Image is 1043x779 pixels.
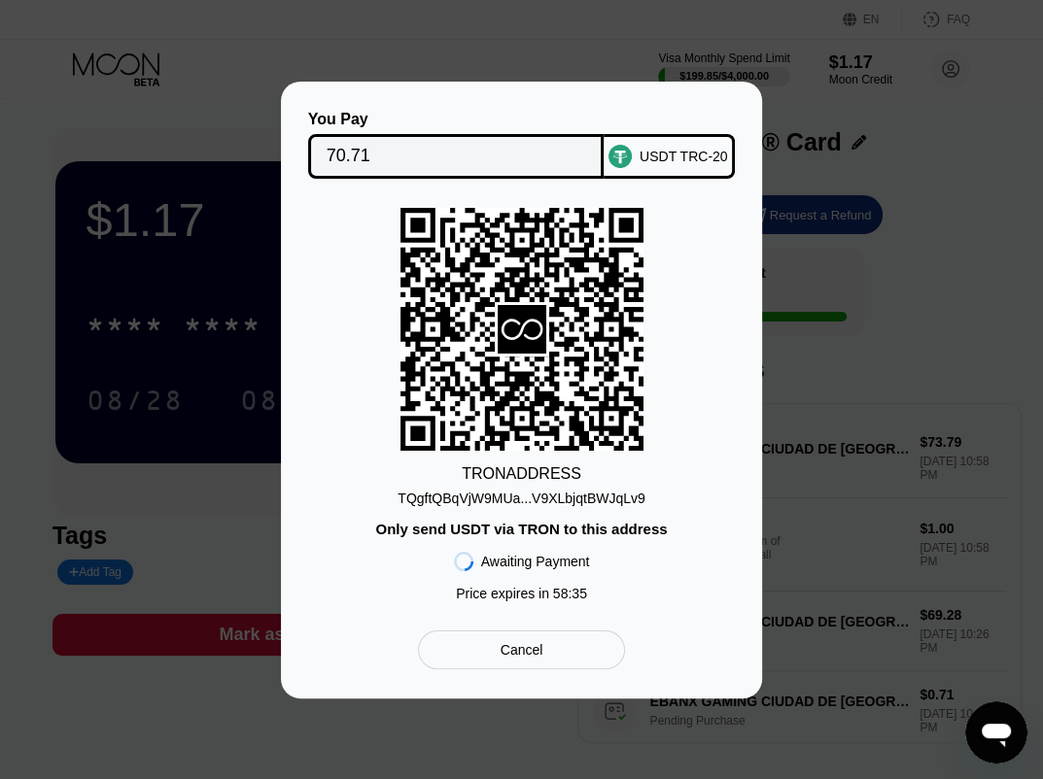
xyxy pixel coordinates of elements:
[310,111,733,179] div: You PayUSDT TRC-20
[375,521,667,537] div: Only send USDT via TRON to this address
[418,630,625,669] div: Cancel
[553,586,587,601] span: 58 : 35
[481,554,590,569] div: Awaiting Payment
[456,586,587,601] div: Price expires in
[965,701,1027,763] iframe: Button to launch messaging window
[640,149,728,164] div: USDT TRC-20
[462,465,581,483] div: TRON ADDRESS
[501,641,543,659] div: Cancel
[398,491,644,506] div: TQgftQBqVjW9MUa...V9XLbjqtBWJqLv9
[398,483,644,506] div: TQgftQBqVjW9MUa...V9XLbjqtBWJqLv9
[308,111,605,128] div: You Pay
